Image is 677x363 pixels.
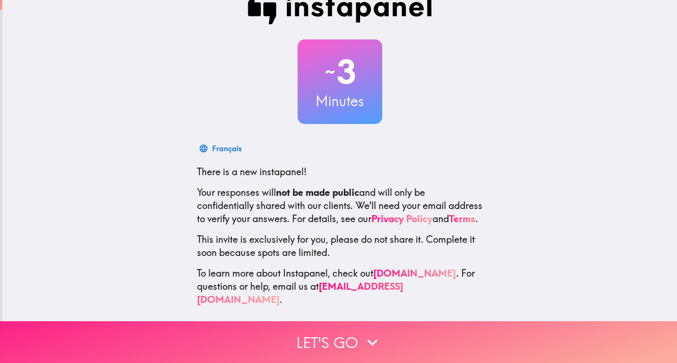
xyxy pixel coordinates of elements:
[197,166,307,178] span: There is a new instapanel!
[276,186,359,198] b: not be made public
[197,280,403,305] a: [EMAIL_ADDRESS][DOMAIN_NAME]
[298,53,382,91] h2: 3
[197,267,483,306] p: To learn more about Instapanel, check out . For questions or help, email us at .
[449,213,475,224] a: Terms
[212,142,242,155] div: Français
[373,267,456,279] a: [DOMAIN_NAME]
[371,213,433,224] a: Privacy Policy
[197,186,483,225] p: Your responses will and will only be confidentially shared with our clients. We'll need your emai...
[298,91,382,111] h3: Minutes
[323,58,337,86] span: ~
[197,139,245,158] button: Français
[197,233,483,259] p: This invite is exclusively for you, please do not share it. Complete it soon because spots are li...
